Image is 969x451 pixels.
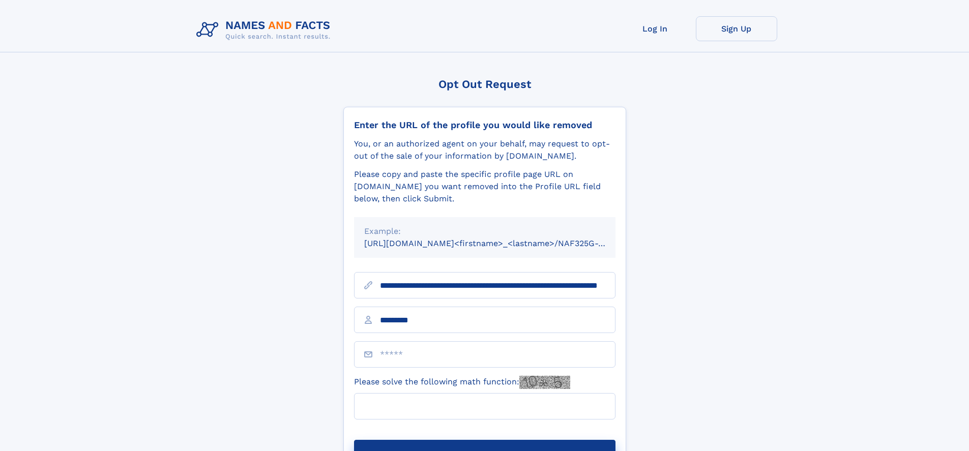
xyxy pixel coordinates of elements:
[696,16,777,41] a: Sign Up
[354,168,615,205] div: Please copy and paste the specific profile page URL on [DOMAIN_NAME] you want removed into the Pr...
[354,138,615,162] div: You, or an authorized agent on your behalf, may request to opt-out of the sale of your informatio...
[354,376,570,389] label: Please solve the following math function:
[364,238,635,248] small: [URL][DOMAIN_NAME]<firstname>_<lastname>/NAF325G-xxxxxxxx
[192,16,339,44] img: Logo Names and Facts
[343,78,626,91] div: Opt Out Request
[354,119,615,131] div: Enter the URL of the profile you would like removed
[364,225,605,237] div: Example:
[614,16,696,41] a: Log In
